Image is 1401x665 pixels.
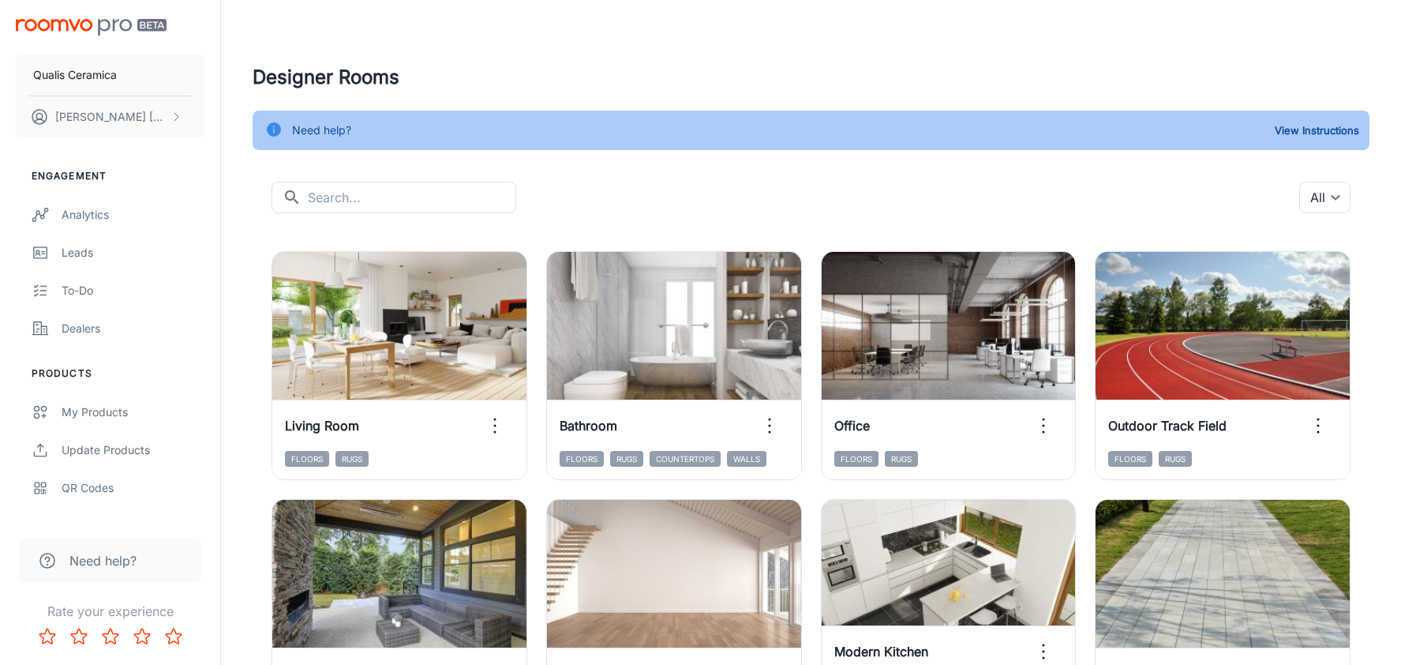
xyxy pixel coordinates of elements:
[1108,416,1227,435] h6: Outdoor Track Field
[158,621,189,652] button: Rate 5 star
[62,244,204,261] div: Leads
[13,602,208,621] p: Rate your experience
[1299,182,1350,213] div: All
[885,451,918,467] span: Rugs
[16,96,204,137] button: [PERSON_NAME] [PERSON_NAME]
[650,451,721,467] span: Countertops
[834,642,928,661] h6: Modern Kitchen
[55,108,167,126] p: [PERSON_NAME] [PERSON_NAME]
[335,451,369,467] span: Rugs
[285,451,329,467] span: Floors
[1108,451,1152,467] span: Floors
[63,621,95,652] button: Rate 2 star
[126,621,158,652] button: Rate 4 star
[16,54,204,96] button: Qualis Ceramica
[62,206,204,224] div: Analytics
[95,621,126,652] button: Rate 3 star
[727,451,766,467] span: Walls
[308,182,516,213] input: Search...
[62,320,204,337] div: Dealers
[32,621,63,652] button: Rate 1 star
[1271,118,1363,142] button: View Instructions
[834,416,870,435] h6: Office
[285,416,359,435] h6: Living Room
[33,66,117,84] p: Qualis Ceramica
[610,451,643,467] span: Rugs
[560,451,604,467] span: Floors
[62,404,204,421] div: My Products
[253,63,1369,92] h4: Designer Rooms
[69,551,137,570] span: Need help?
[16,19,167,36] img: Roomvo PRO Beta
[560,416,617,435] h6: Bathroom
[1159,451,1192,467] span: Rugs
[834,451,878,467] span: Floors
[292,115,351,145] div: Need help?
[62,282,204,299] div: To-do
[62,441,204,459] div: Update Products
[62,479,204,497] div: QR Codes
